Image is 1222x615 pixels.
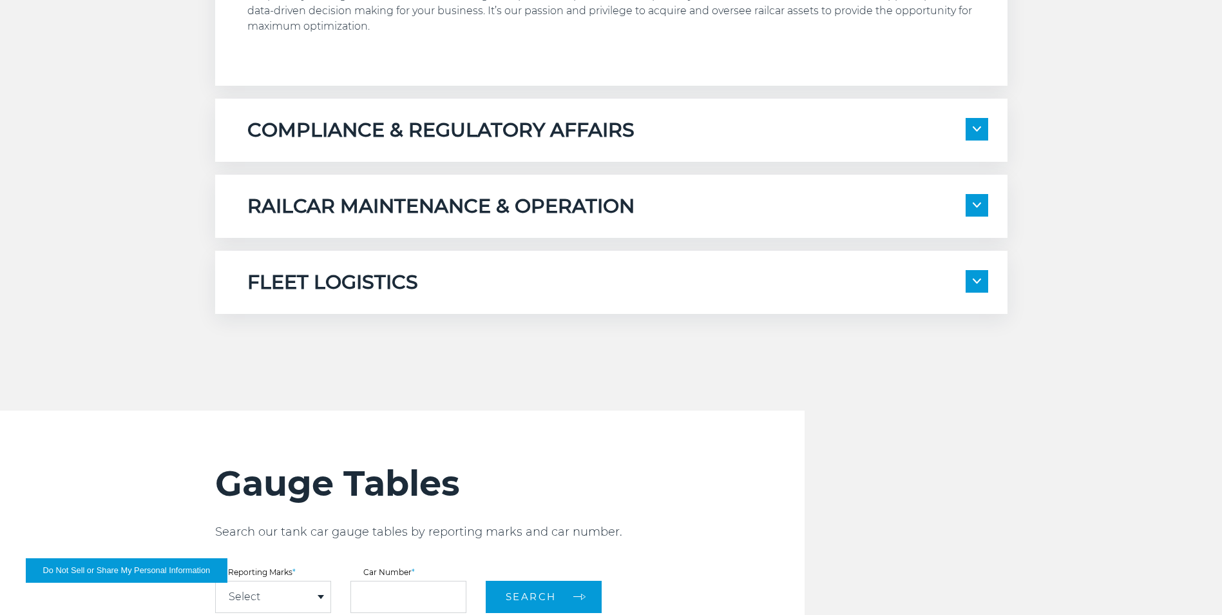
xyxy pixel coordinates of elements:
[506,591,557,603] span: Search
[215,462,805,505] h2: Gauge Tables
[486,581,602,613] button: Search arrow arrow
[247,270,418,295] h5: FLEET LOGISTICS
[973,202,981,208] img: arrow
[229,592,260,602] a: Select
[973,278,981,284] img: arrow
[26,558,227,583] button: Do Not Sell or Share My Personal Information
[215,569,331,576] label: Reporting Marks
[215,524,805,540] p: Search our tank car gauge tables by reporting marks and car number.
[247,194,635,219] h5: RAILCAR MAINTENANCE & OPERATION
[1158,553,1222,615] iframe: Chat Widget
[247,118,635,142] h5: COMPLIANCE & REGULATORY AFFAIRS
[973,126,981,132] img: arrow
[350,569,466,576] label: Car Number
